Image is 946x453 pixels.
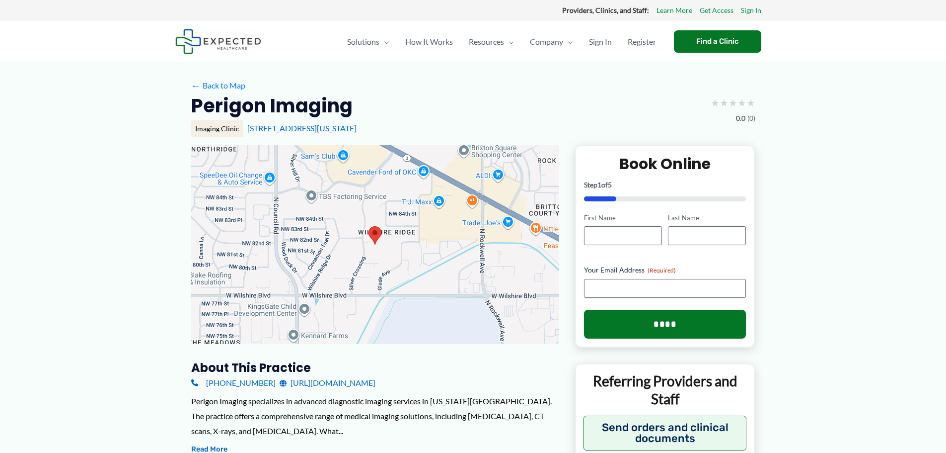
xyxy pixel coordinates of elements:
span: ★ [720,93,728,112]
p: Referring Providers and Staff [583,372,747,408]
span: How It Works [405,24,453,59]
span: 0.0 [736,112,745,125]
h2: Book Online [584,154,746,174]
span: 5 [608,181,612,189]
span: Register [628,24,656,59]
span: Sign In [589,24,612,59]
span: ★ [746,93,755,112]
nav: Primary Site Navigation [339,24,664,59]
span: ★ [711,93,720,112]
span: Company [530,24,563,59]
a: CompanyMenu Toggle [522,24,581,59]
a: Sign In [581,24,620,59]
strong: Providers, Clinics, and Staff: [562,6,649,14]
button: Send orders and clinical documents [583,416,747,451]
span: ← [191,81,201,90]
a: Get Access [700,4,733,17]
a: ←Back to Map [191,78,245,93]
span: Solutions [347,24,379,59]
span: 1 [597,181,601,189]
a: How It Works [397,24,461,59]
span: Menu Toggle [379,24,389,59]
span: ★ [737,93,746,112]
span: Menu Toggle [504,24,514,59]
a: [PHONE_NUMBER] [191,375,276,390]
a: Sign In [741,4,761,17]
a: SolutionsMenu Toggle [339,24,397,59]
span: Resources [469,24,504,59]
div: Imaging Clinic [191,120,243,137]
span: ★ [728,93,737,112]
img: Expected Healthcare Logo - side, dark font, small [175,29,261,54]
span: (Required) [648,267,676,274]
a: Register [620,24,664,59]
span: Menu Toggle [563,24,573,59]
h3: About this practice [191,360,559,375]
a: [URL][DOMAIN_NAME] [280,375,375,390]
a: Find a Clinic [674,30,761,53]
label: Last Name [668,213,746,223]
label: First Name [584,213,662,223]
p: Step of [584,181,746,188]
a: ResourcesMenu Toggle [461,24,522,59]
div: Perigon Imaging specializes in advanced diagnostic imaging services in [US_STATE][GEOGRAPHIC_DATA... [191,394,559,438]
h2: Perigon Imaging [191,93,353,118]
a: Learn More [656,4,692,17]
a: [STREET_ADDRESS][US_STATE] [247,123,357,133]
span: (0) [747,112,755,125]
label: Your Email Address [584,265,746,275]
